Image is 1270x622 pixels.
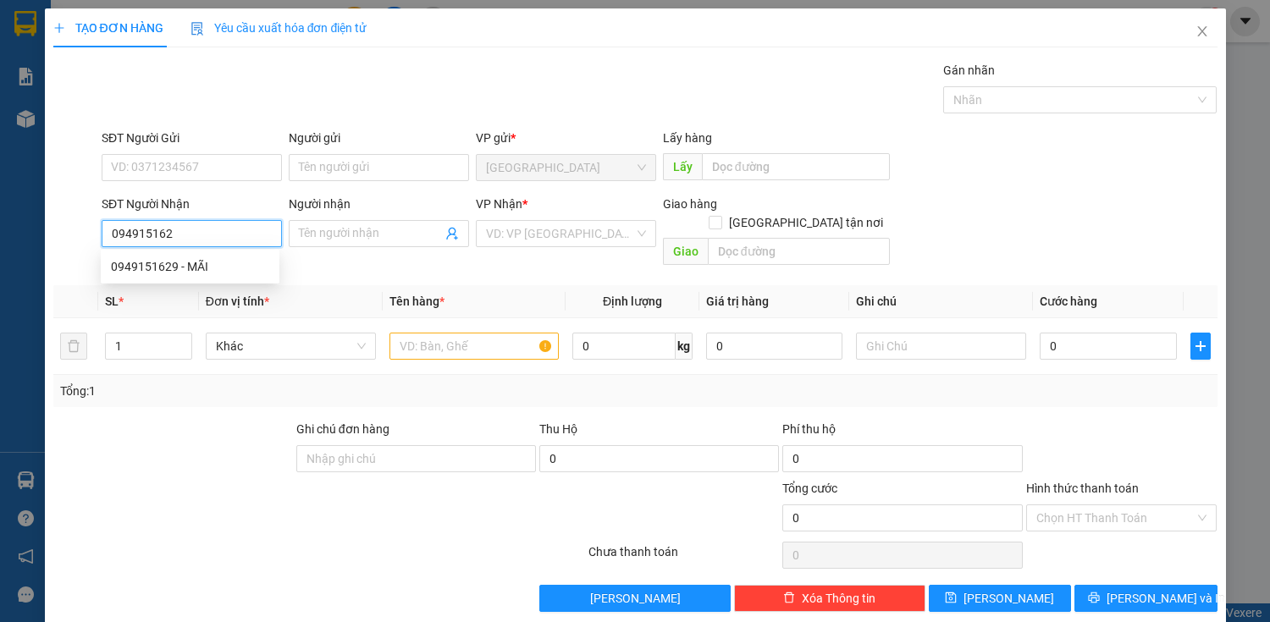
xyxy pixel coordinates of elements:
div: SĐT Người Gửi [102,129,282,147]
input: Dọc đường [702,153,890,180]
span: Cước hàng [1040,294,1097,308]
label: Gán nhãn [943,63,995,77]
button: [PERSON_NAME] [539,585,731,612]
span: Giao hàng [663,197,717,211]
th: Ghi chú [849,285,1033,318]
input: Ghi chú đơn hàng [296,445,536,472]
span: Đơn vị tính [206,294,269,308]
button: plus [1190,333,1211,360]
span: Lấy hàng [663,131,712,145]
span: plus [1191,339,1210,353]
span: user-add [445,227,459,240]
input: Dọc đường [708,238,890,265]
span: TẠO ĐƠN HÀNG [53,21,163,35]
span: Thu Hộ [539,422,577,436]
div: SĐT Người Nhận [102,195,282,213]
span: SL [105,294,119,308]
div: 0949151629 - MÃI [111,257,269,276]
span: plus [53,22,65,34]
span: Sài Gòn [486,155,646,180]
span: [PERSON_NAME] [590,589,681,608]
span: delete [783,592,795,605]
span: [PERSON_NAME] [964,589,1054,608]
span: save [945,592,957,605]
span: printer [1088,592,1100,605]
span: Lấy [663,153,702,180]
input: VD: Bàn, Ghế [389,333,560,360]
button: printer[PERSON_NAME] và In [1074,585,1217,612]
div: 0949151629 - MÃI [101,253,279,280]
span: Yêu cầu xuất hóa đơn điện tử [190,21,367,35]
span: VP Nhận [476,197,522,211]
div: Phí thu hộ [782,420,1022,445]
div: Người nhận [289,195,469,213]
button: save[PERSON_NAME] [929,585,1071,612]
span: Định lượng [603,294,662,308]
img: icon [190,22,204,36]
span: Xóa Thông tin [802,589,875,608]
div: Chưa thanh toán [587,542,781,572]
label: Ghi chú đơn hàng [296,422,389,436]
button: Close [1179,8,1226,56]
div: Người gửi [289,129,469,147]
span: kg [676,333,693,360]
input: 0 [706,333,842,360]
button: deleteXóa Thông tin [734,585,925,612]
input: Ghi Chú [856,333,1026,360]
span: Giá trị hàng [706,294,769,308]
div: Tổng: 1 [60,382,492,400]
label: Hình thức thanh toán [1026,482,1139,495]
span: Khác [216,333,366,359]
span: [PERSON_NAME] và In [1107,589,1225,608]
button: delete [60,333,87,360]
span: Tổng cước [782,482,837,495]
span: Tên hàng [389,294,444,308]
span: [GEOGRAPHIC_DATA] tận nơi [722,213,890,232]
div: VP gửi [476,129,656,147]
span: Giao [663,238,708,265]
span: close [1195,25,1209,38]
